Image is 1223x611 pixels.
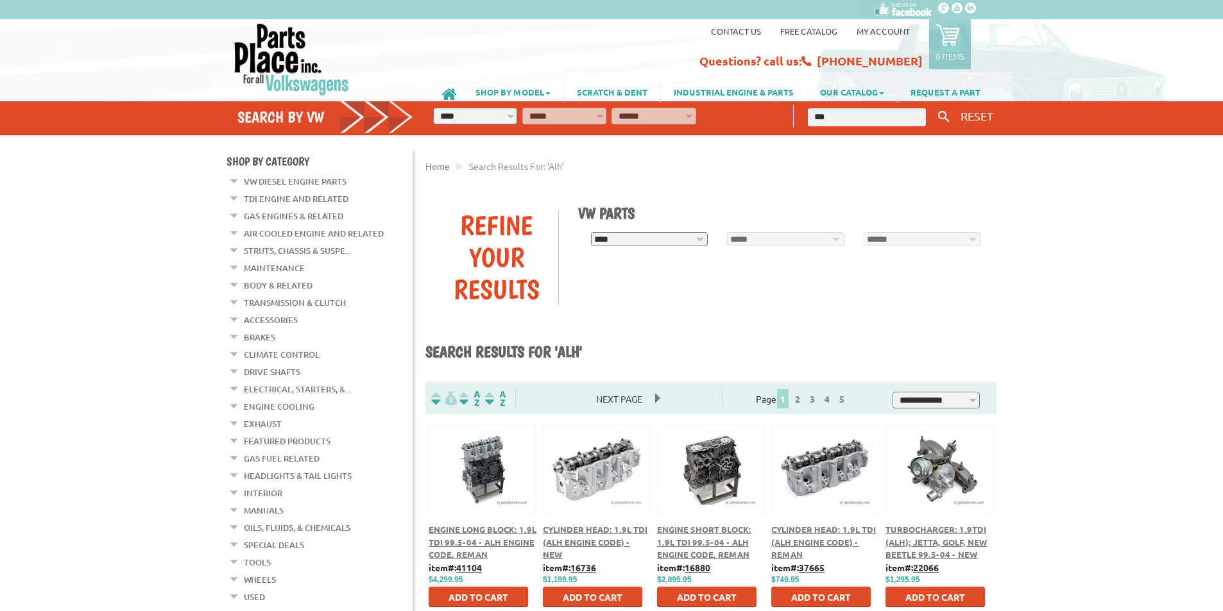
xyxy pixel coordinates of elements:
[771,562,825,573] b: item#:
[237,108,413,126] h4: Search by VW
[885,587,985,607] button: Add to Cart
[244,312,298,328] a: Accessories
[657,524,751,560] a: Engine Short Block: 1.9L TDI 99.5-04 - ALH Engine Code, Reman
[583,389,655,408] span: Next Page
[429,524,536,560] a: Engine Long Block: 1.9L TDI 99.5-04 - ALH Engine Code, Reman
[233,22,350,96] img: Parts Place Inc!
[836,393,848,405] a: 5
[885,524,988,560] a: Turbocharger: 1.9TDI (ALH); Jetta, Golf, New Beetle 99.5-04 - New
[905,591,965,603] span: Add to Cart
[244,467,352,484] a: Headlights & Tail Lights
[564,81,660,103] a: SCRATCH & DENT
[244,260,305,276] a: Maintenance
[898,81,993,103] a: REQUEST A PART
[244,485,282,501] a: Interior
[244,502,284,519] a: Manuals
[457,391,483,406] img: Sort by Headline
[711,26,761,37] a: Contact us
[244,415,282,432] a: Exhaust
[961,109,993,122] span: RESET
[792,393,803,405] a: 2
[429,575,463,584] span: $4,299.95
[563,591,622,603] span: Add to Cart
[934,106,954,128] button: Keyword Search
[583,393,655,405] a: Next Page
[543,575,577,584] span: $1,199.95
[435,209,558,305] div: Refine Your Results
[431,391,457,406] img: filterpricelow.svg
[657,587,757,607] button: Add to Cart
[244,346,320,363] a: Climate Control
[429,562,482,573] b: item#:
[425,342,996,363] h1: Search results for 'alh'
[821,393,833,405] a: 4
[244,364,300,380] a: Drive Shafts
[244,433,330,449] a: Featured Products
[657,562,710,573] b: item#:
[244,571,276,588] a: Wheels
[685,562,710,573] u: 16880
[244,173,346,190] a: VW Diesel Engine Parts
[807,81,897,103] a: OUR CATALOG
[771,524,876,560] a: Cylinder Head: 1.9L TDI (ALH Engine Code) - Reman
[456,562,482,573] u: 41104
[929,19,971,69] a: 0 items
[807,393,818,405] a: 3
[244,294,346,311] a: Transmission & Clutch
[244,554,271,571] a: Tools
[771,587,871,607] button: Add to Cart
[244,381,351,398] a: Electrical, Starters, &...
[723,388,882,408] div: Page
[244,329,275,346] a: Brakes
[570,562,596,573] u: 16736
[799,562,825,573] u: 37665
[578,204,988,222] h1: VW Parts
[543,562,596,573] b: item#:
[244,208,343,224] a: Gas Engines & Related
[483,391,508,406] img: Sort by Sales Rank
[657,575,691,584] span: $2,895.95
[449,591,508,603] span: Add to Cart
[955,106,998,125] button: RESET
[857,26,910,37] a: My Account
[244,242,351,259] a: Struts, Chassis & Suspe...
[244,519,350,536] a: Oils, Fluids, & Chemicals
[469,160,563,172] span: Search results for: 'alh'
[543,587,642,607] button: Add to Cart
[780,26,837,37] a: Free Catalog
[463,81,563,103] a: SHOP BY MODEL
[244,225,384,242] a: Air Cooled Engine and Related
[543,524,647,560] a: Cylinder Head: 1.9L TDI (ALH Engine Code) - New
[244,537,304,553] a: Special Deals
[425,160,450,172] a: Home
[885,575,919,584] span: $1,295.95
[885,562,939,573] b: item#:
[791,591,851,603] span: Add to Cart
[913,562,939,573] u: 22066
[771,575,799,584] span: $749.95
[661,81,807,103] a: INDUSTRIAL ENGINE & PARTS
[429,587,528,607] button: Add to Cart
[777,389,789,408] span: 1
[227,155,413,168] h4: Shop By Category
[244,277,312,294] a: Body & Related
[244,589,265,605] a: Used
[244,190,348,207] a: TDI Engine and Related
[677,591,737,603] span: Add to Cart
[244,450,320,467] a: Gas Fuel Related
[936,51,964,62] p: 0 items
[244,398,314,415] a: Engine Cooling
